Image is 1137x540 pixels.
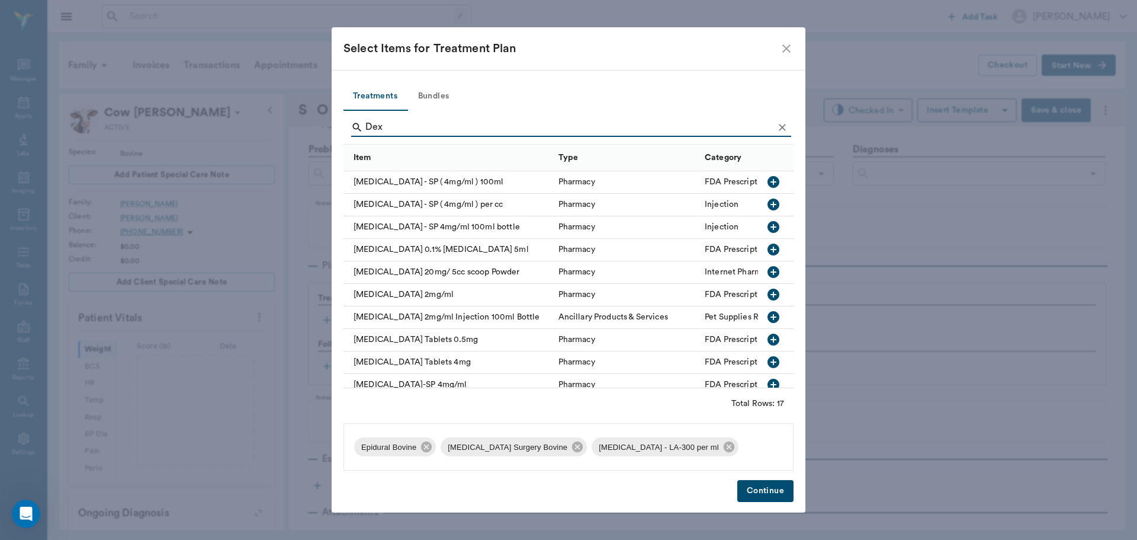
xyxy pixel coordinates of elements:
[441,442,574,453] span: [MEDICAL_DATA] Surgery Bovine
[558,356,595,368] div: Pharmacy
[354,437,436,456] div: Epidural Bovine
[558,176,595,188] div: Pharmacy
[343,39,779,58] div: Select Items for Treatment Plan
[705,289,876,301] div: FDA Prescription Meds, Pill, Cap, Liquid, Etc.
[705,266,775,278] div: Internet Pharmacy
[558,266,595,278] div: Pharmacy
[705,199,738,210] div: Injection
[343,194,553,216] div: [MEDICAL_DATA] - SP ( 4mg/ml ) per cc
[407,82,460,111] button: Bundles
[354,141,371,174] div: Item
[558,244,595,255] div: Pharmacy
[343,284,553,306] div: [MEDICAL_DATA] 2mg/ml
[558,289,595,301] div: Pharmacy
[354,442,423,453] span: Epidural Bovine
[705,221,738,233] div: Injection
[365,118,773,137] input: Find a treatment
[343,261,553,284] div: [MEDICAL_DATA] 20mg/ 5cc scoop Powder
[558,199,595,210] div: Pharmacy
[558,379,595,391] div: Pharmacy
[343,171,553,194] div: [MEDICAL_DATA] - SP ( 4mg/ml ) 100ml
[558,334,595,346] div: Pharmacy
[773,119,791,136] button: Clear
[699,144,921,171] div: Category
[351,118,791,139] div: Search
[343,239,553,261] div: [MEDICAL_DATA] 0.1% [MEDICAL_DATA] 5ml
[558,311,668,323] div: Ancillary Products & Services
[12,500,40,528] iframe: Intercom live chat
[558,141,579,174] div: Type
[343,374,553,397] div: [MEDICAL_DATA]-SP 4mg/ml
[705,244,876,255] div: FDA Prescription Meds, Pill, Cap, Liquid, Etc.
[731,398,784,410] div: Total Rows: 17
[705,334,876,346] div: FDA Prescription Meds, Pill, Cap, Liquid, Etc.
[705,311,776,323] div: Pet Supplies Retail
[553,144,699,171] div: Type
[343,329,553,352] div: [MEDICAL_DATA] Tablets 0.5mg
[343,306,553,329] div: [MEDICAL_DATA] 2mg/ml Injection 100ml Bottle
[705,141,741,174] div: Category
[558,221,595,233] div: Pharmacy
[705,379,876,391] div: FDA Prescription Meds, Pill, Cap, Liquid, Etc.
[779,41,794,56] button: close
[343,352,553,374] div: [MEDICAL_DATA] Tablets 4mg
[705,176,876,188] div: FDA Prescription Meds, Pill, Cap, Liquid, Etc.
[441,437,587,456] div: [MEDICAL_DATA] Surgery Bovine
[343,82,407,111] button: Treatments
[592,442,726,453] span: [MEDICAL_DATA] - LA-300 per ml
[343,216,553,239] div: [MEDICAL_DATA] - SP 4mg/ml 100ml bottle
[737,480,794,502] button: Continue
[592,437,738,456] div: [MEDICAL_DATA] - LA-300 per ml
[343,144,553,171] div: Item
[705,356,876,368] div: FDA Prescription Meds, Pill, Cap, Liquid, Etc.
